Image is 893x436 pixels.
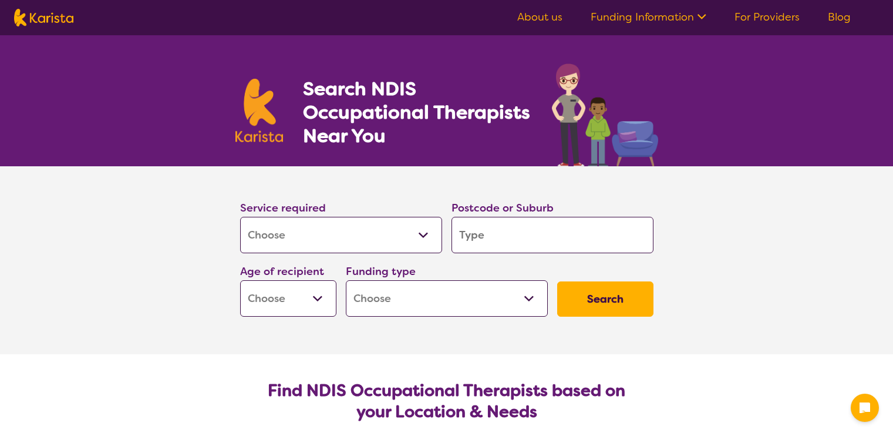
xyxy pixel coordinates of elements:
[828,10,851,24] a: Blog
[552,63,658,166] img: occupational-therapy
[734,10,800,24] a: For Providers
[517,10,562,24] a: About us
[346,264,416,279] label: Funding type
[14,9,73,26] img: Karista logo
[240,264,324,279] label: Age of recipient
[235,79,284,142] img: Karista logo
[303,77,531,147] h1: Search NDIS Occupational Therapists Near You
[557,281,653,317] button: Search
[591,10,706,24] a: Funding Information
[451,201,554,215] label: Postcode or Suburb
[240,201,326,215] label: Service required
[451,217,653,253] input: Type
[250,380,644,422] h2: Find NDIS Occupational Therapists based on your Location & Needs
